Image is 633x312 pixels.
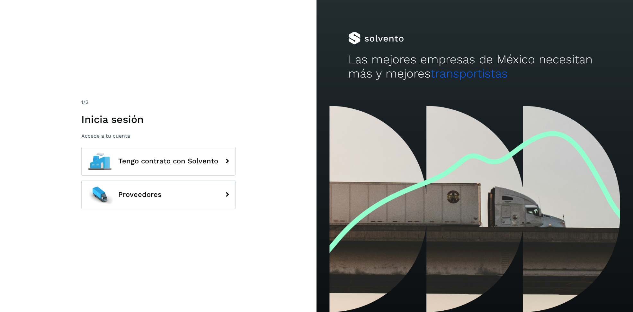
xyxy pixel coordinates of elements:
[81,147,236,176] button: Tengo contrato con Solvento
[81,99,83,105] span: 1
[431,67,508,80] span: transportistas
[118,157,218,165] span: Tengo contrato con Solvento
[81,113,236,125] h1: Inicia sesión
[81,133,236,139] p: Accede a tu cuenta
[81,180,236,209] button: Proveedores
[118,191,162,198] span: Proveedores
[81,98,236,106] div: /2
[348,52,602,81] h2: Las mejores empresas de México necesitan más y mejores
